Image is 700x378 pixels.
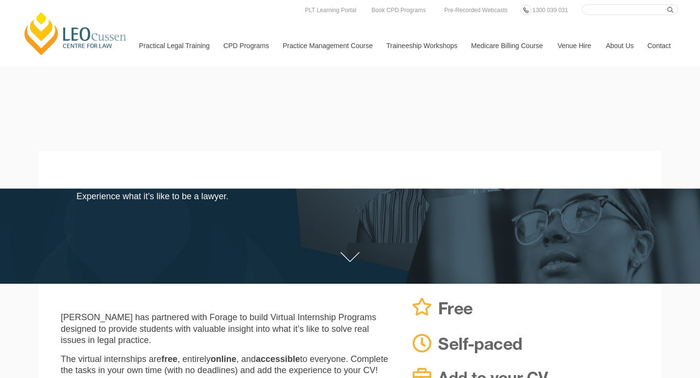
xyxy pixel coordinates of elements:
[256,354,300,364] strong: accessible
[369,5,428,16] a: Book CPD Programs
[530,5,570,16] a: 1300 039 031
[161,354,177,364] strong: free
[132,25,216,67] a: Practical Legal Training
[76,191,459,202] p: Experience what it’s like to be a lawyer.
[640,25,678,67] a: Contact
[61,312,392,346] p: [PERSON_NAME] has partnered with Forage to build Virtual Internship Programs designed to provide ...
[464,25,550,67] a: Medicare Billing Course
[210,354,236,364] strong: online
[76,164,459,185] h1: Virtual Internships
[442,5,510,16] a: Pre-Recorded Webcasts
[635,313,676,354] iframe: LiveChat chat widget
[598,25,640,67] a: About Us
[22,11,129,56] a: [PERSON_NAME] Centre for Law
[302,5,359,16] a: PLT Learning Portal
[61,354,392,377] p: The virtual internships are , entirely , and to everyone. Complete the tasks in your own time (wi...
[550,25,598,67] a: Venue Hire
[532,7,568,14] span: 1300 039 031
[276,25,379,67] a: Practice Management Course
[379,25,464,67] a: Traineeship Workshops
[216,25,275,67] a: CPD Programs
